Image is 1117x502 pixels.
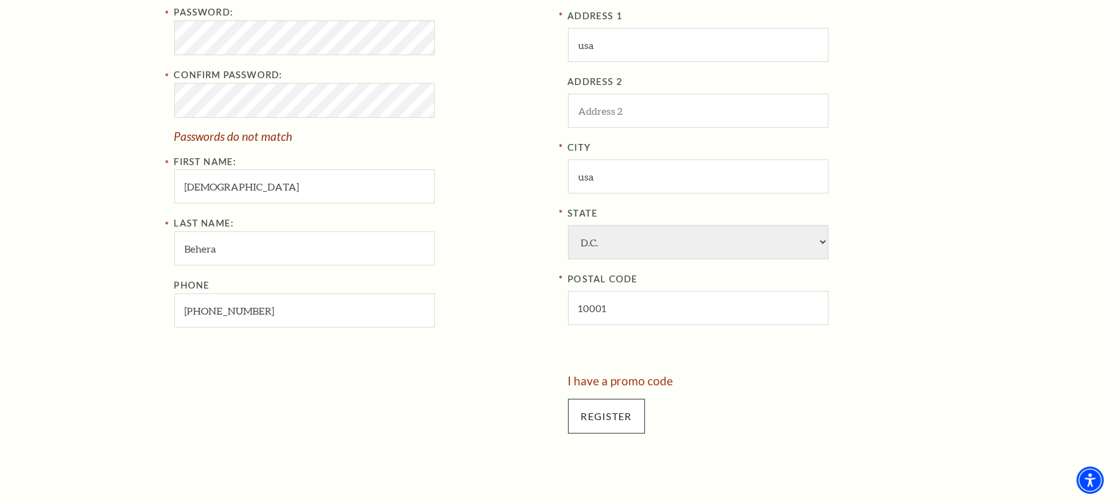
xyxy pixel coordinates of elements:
[174,69,283,80] label: Confirm Password:
[568,9,943,24] label: ADDRESS 1
[568,272,943,287] label: POSTAL CODE
[568,74,943,90] label: ADDRESS 2
[568,28,829,62] input: ADDRESS 1
[1077,467,1104,494] div: Accessibility Menu
[568,94,829,128] input: ADDRESS 2
[568,374,674,388] a: I have a promo code
[568,140,943,156] label: City
[174,129,293,143] span: Passwords do not match
[568,291,829,325] input: POSTAL CODE
[174,156,237,167] label: First Name:
[568,159,829,194] input: City
[174,7,234,17] label: Password:
[174,280,210,290] label: Phone
[174,218,234,228] label: Last Name:
[568,399,645,434] input: Submit button
[568,206,943,222] label: State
